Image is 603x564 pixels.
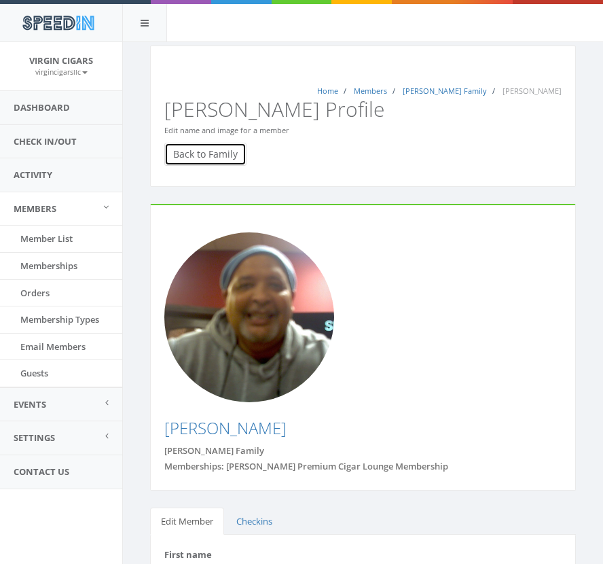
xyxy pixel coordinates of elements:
[14,398,46,410] span: Events
[164,60,562,120] h2: [PERSON_NAME] Profile
[14,202,56,215] span: Members
[164,125,289,135] small: Edit name and image for a member
[16,10,100,35] img: speedin_logo.png
[164,460,562,473] div: Memberships: [PERSON_NAME] Premium Cigar Lounge Membership
[225,508,283,535] a: Checkins
[35,65,88,77] a: virgincigarsllc
[164,417,287,439] a: [PERSON_NAME]
[150,508,224,535] a: Edit Member
[20,340,86,353] span: Email Members
[29,54,93,67] span: Virgin Cigars
[35,67,88,77] small: virgincigarsllc
[164,444,562,457] div: [PERSON_NAME] Family
[14,431,55,444] span: Settings
[317,86,338,96] a: Home
[354,86,387,96] a: Members
[164,143,246,166] a: Back to Family
[14,465,69,478] span: Contact Us
[164,548,212,561] label: First name
[502,86,562,96] span: [PERSON_NAME]
[403,86,487,96] a: [PERSON_NAME] Family
[164,232,334,402] img: Photo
